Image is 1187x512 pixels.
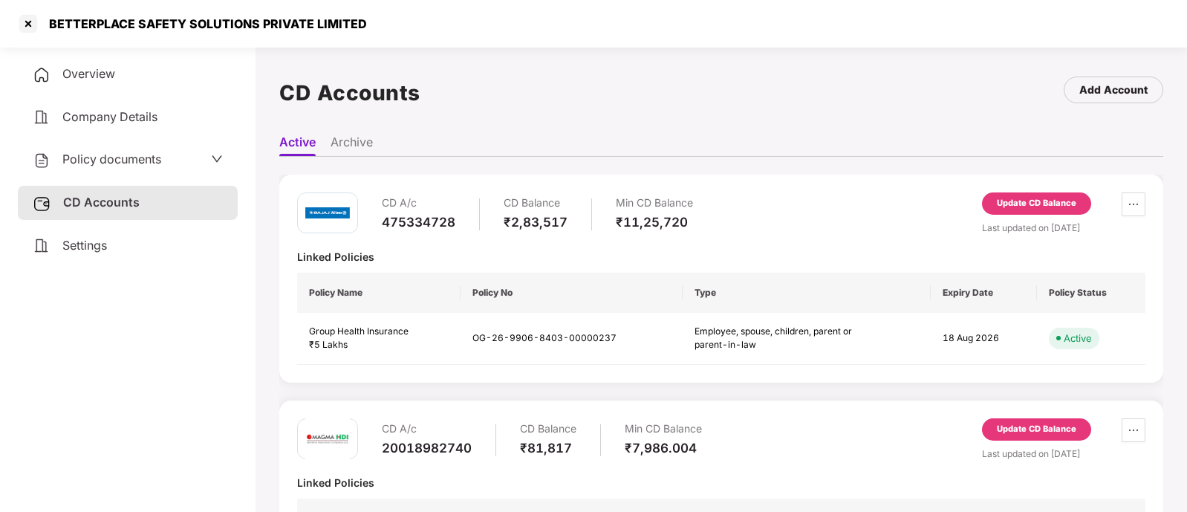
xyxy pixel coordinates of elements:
span: Overview [62,66,115,81]
div: Add Account [1079,82,1148,98]
div: ₹81,817 [520,440,576,456]
button: ellipsis [1122,418,1145,442]
th: Type [683,273,931,313]
div: ₹11,25,720 [616,214,693,230]
div: 20018982740 [382,440,472,456]
div: Group Health Insurance [309,325,449,339]
td: 18 Aug 2026 [931,313,1037,366]
th: Policy Status [1037,273,1145,313]
span: ellipsis [1122,424,1145,436]
span: ₹5 Lakhs [309,339,348,350]
td: OG-26-9906-8403-00000237 [461,313,683,366]
th: Expiry Date [931,273,1037,313]
img: svg+xml;base64,PHN2ZyB4bWxucz0iaHR0cDovL3d3dy53My5vcmcvMjAwMC9zdmciIHdpZHRoPSIyNCIgaGVpZ2h0PSIyNC... [33,152,51,169]
div: ₹7,986.004 [625,440,702,456]
img: svg+xml;base64,PHN2ZyB4bWxucz0iaHR0cDovL3d3dy53My5vcmcvMjAwMC9zdmciIHdpZHRoPSIyNCIgaGVpZ2h0PSIyNC... [33,237,51,255]
img: svg+xml;base64,PHN2ZyB4bWxucz0iaHR0cDovL3d3dy53My5vcmcvMjAwMC9zdmciIHdpZHRoPSIyNCIgaGVpZ2h0PSIyNC... [33,66,51,84]
span: Company Details [62,109,157,124]
div: ₹2,83,517 [504,214,568,230]
li: Active [279,135,316,156]
img: svg+xml;base64,PHN2ZyB3aWR0aD0iMjUiIGhlaWdodD0iMjQiIHZpZXdCb3g9IjAgMCAyNSAyNCIgZmlsbD0ibm9uZSIgeG... [33,195,51,213]
div: Employee, spouse, children, parent or parent-in-law [695,325,858,353]
img: svg+xml;base64,PHN2ZyB4bWxucz0iaHR0cDovL3d3dy53My5vcmcvMjAwMC9zdmciIHdpZHRoPSIyNCIgaGVpZ2h0PSIyNC... [33,108,51,126]
div: 475334728 [382,214,455,230]
div: Linked Policies [297,476,1145,490]
div: Linked Policies [297,250,1145,264]
div: Update CD Balance [997,423,1076,436]
span: CD Accounts [63,195,140,210]
img: magma.png [305,417,350,461]
div: Min CD Balance [625,418,702,440]
div: Last updated on [DATE] [982,221,1145,235]
div: BETTERPLACE SAFETY SOLUTIONS PRIVATE LIMITED [40,16,367,31]
div: CD A/c [382,192,455,214]
th: Policy Name [297,273,461,313]
div: Last updated on [DATE] [982,447,1145,461]
div: CD Balance [520,418,576,440]
span: ellipsis [1122,198,1145,210]
span: Settings [62,238,107,253]
th: Policy No [461,273,683,313]
div: CD A/c [382,418,472,440]
button: ellipsis [1122,192,1145,216]
img: bajaj.png [305,199,350,227]
li: Archive [331,135,373,156]
div: Update CD Balance [997,197,1076,210]
span: down [211,153,223,165]
h1: CD Accounts [279,77,420,109]
div: Active [1064,331,1092,346]
div: CD Balance [504,192,568,214]
div: Min CD Balance [616,192,693,214]
span: Policy documents [62,152,161,166]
